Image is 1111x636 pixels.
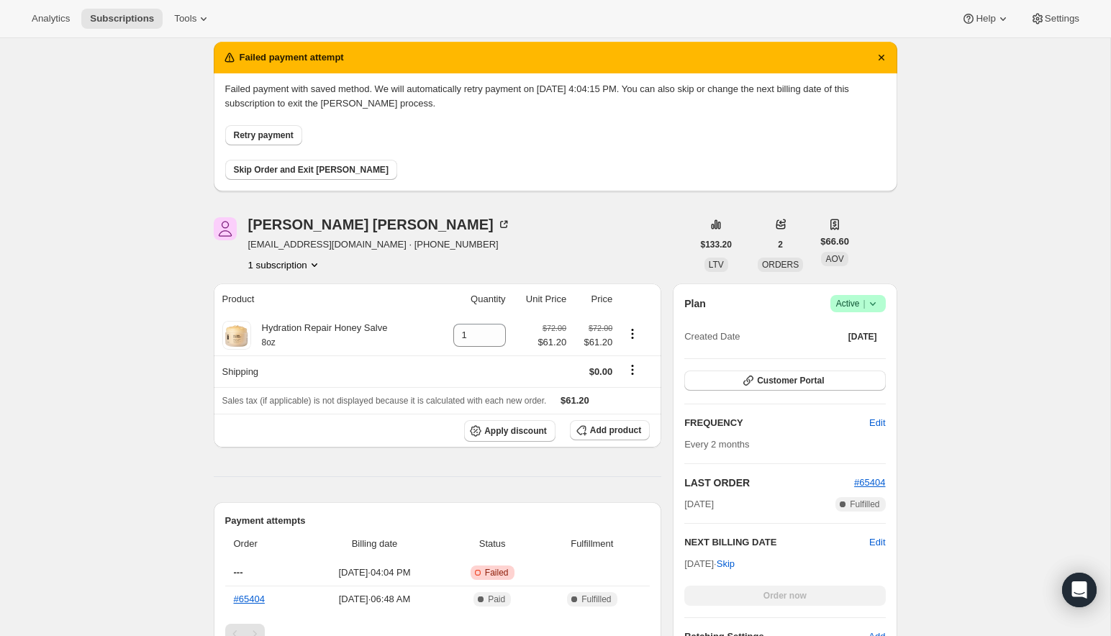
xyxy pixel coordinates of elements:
span: ORDERS [762,260,799,270]
span: [DATE] [848,331,877,342]
span: Fulfilled [850,499,879,510]
button: Skip [708,553,743,576]
span: Every 2 months [684,439,749,450]
span: $0.00 [589,366,613,377]
th: Order [225,528,304,560]
button: Tools [165,9,219,29]
span: $61.20 [575,335,612,350]
button: Analytics [23,9,78,29]
th: Price [571,283,617,315]
span: Retry payment [234,130,294,141]
span: Tools [174,13,196,24]
span: --- [234,567,243,578]
button: Edit [861,412,894,435]
th: Unit Price [510,283,571,315]
span: Edit [869,416,885,430]
span: | [863,298,865,309]
img: product img [222,321,251,350]
span: AOV [825,254,843,264]
span: Failed [485,567,509,578]
button: Add product [570,420,650,440]
button: Product actions [621,326,644,342]
p: Failed payment with saved method. We will automatically retry payment on [DATE] 4:04:15 PM. You c... [225,82,886,111]
button: Customer Portal [684,371,885,391]
button: Help [953,9,1018,29]
span: [EMAIL_ADDRESS][DOMAIN_NAME] · [PHONE_NUMBER] [248,237,511,252]
span: Skip Order and Exit [PERSON_NAME] [234,164,389,176]
button: Apply discount [464,420,555,442]
span: [DATE] · 06:48 AM [307,592,442,607]
h2: Payment attempts [225,514,650,528]
span: LTV [709,260,724,270]
button: $133.20 [692,235,740,255]
span: Subscriptions [90,13,154,24]
h2: Plan [684,296,706,311]
h2: FREQUENCY [684,416,869,430]
button: #65404 [854,476,885,490]
small: $72.00 [589,324,612,332]
button: Settings [1022,9,1088,29]
button: Subscriptions [81,9,163,29]
button: Dismiss notification [871,47,892,68]
span: Add product [590,424,641,436]
h2: Failed payment attempt [240,50,344,65]
span: 2 [778,239,783,250]
span: Sales tax (if applicable) is not displayed because it is calculated with each new order. [222,396,547,406]
span: Settings [1045,13,1079,24]
span: [DATE] · [684,558,735,569]
h2: LAST ORDER [684,476,854,490]
span: Patricia Carter [214,217,237,240]
small: $72.00 [543,324,566,332]
span: $66.60 [820,235,849,249]
span: Created Date [684,330,740,344]
div: Hydration Repair Honey Salve [251,321,388,350]
span: Customer Portal [757,375,824,386]
button: 2 [769,235,792,255]
span: Apply discount [484,425,547,437]
span: Fulfilled [581,594,611,605]
span: Paid [488,594,505,605]
a: #65404 [234,594,265,604]
span: Active [836,296,880,311]
button: Product actions [248,258,322,272]
button: Shipping actions [621,362,644,378]
span: [DATE] · 04:04 PM [307,565,442,580]
span: Status [450,537,535,551]
small: 8oz [262,337,276,347]
span: [DATE] [684,497,714,512]
button: Skip Order and Exit [PERSON_NAME] [225,160,397,180]
span: Fulfillment [543,537,642,551]
span: Skip [717,557,735,571]
div: Open Intercom Messenger [1062,573,1097,607]
button: Retry payment [225,125,302,145]
h2: NEXT BILLING DATE [684,535,869,550]
button: Edit [869,535,885,550]
div: [PERSON_NAME] [PERSON_NAME] [248,217,511,232]
button: [DATE] [840,327,886,347]
span: $61.20 [538,335,566,350]
span: Billing date [307,537,442,551]
th: Product [214,283,435,315]
span: $133.20 [701,239,732,250]
span: $61.20 [561,395,589,406]
a: #65404 [854,477,885,488]
th: Quantity [434,283,509,315]
span: Analytics [32,13,70,24]
th: Shipping [214,355,435,387]
span: Help [976,13,995,24]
